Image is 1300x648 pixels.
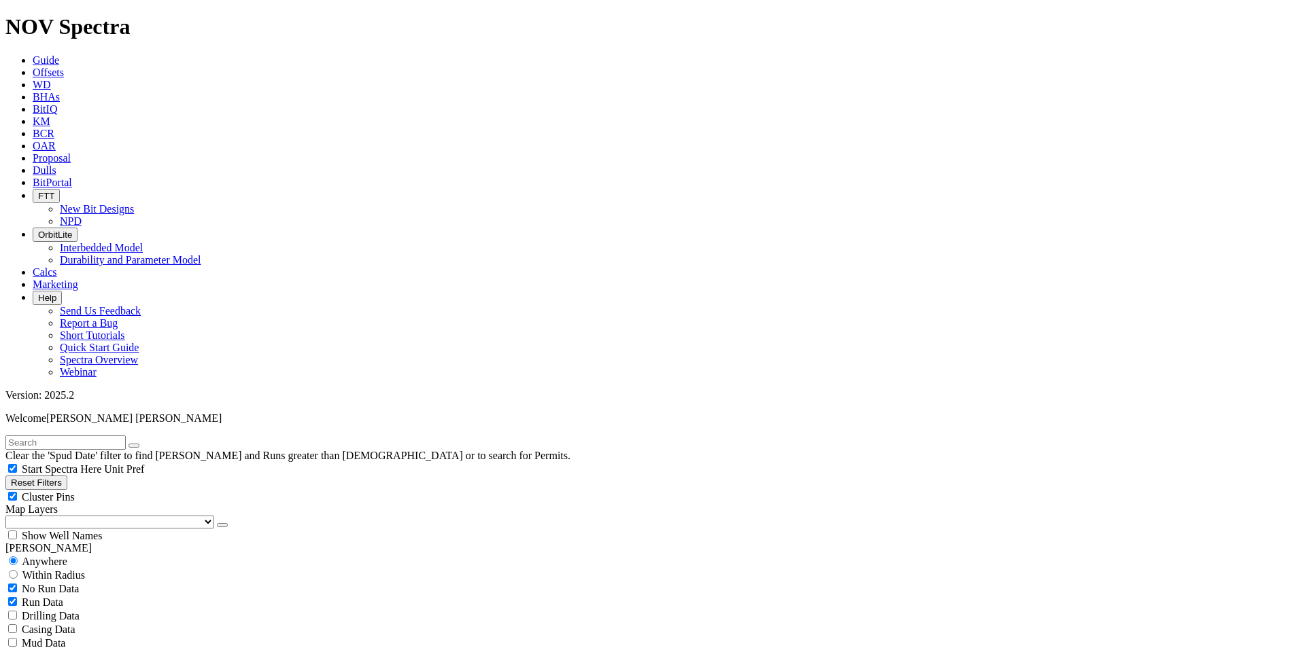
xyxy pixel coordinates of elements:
a: Marketing [33,278,78,290]
div: [PERSON_NAME] [5,542,1295,554]
a: Calcs [33,266,57,278]
p: Welcome [5,412,1295,425]
button: Help [33,291,62,305]
a: BitPortal [33,177,72,188]
input: Start Spectra Here [8,464,17,473]
a: NPD [60,215,82,227]
span: Map Layers [5,503,58,515]
span: Unit Pref [104,463,144,475]
a: BitIQ [33,103,57,115]
a: Quick Start Guide [60,342,139,353]
span: Start Spectra Here [22,463,101,475]
a: Webinar [60,366,97,378]
div: Version: 2025.2 [5,389,1295,401]
a: Dulls [33,164,56,176]
a: WD [33,79,51,90]
span: FTT [38,191,54,201]
a: Interbedded Model [60,242,143,253]
span: Help [38,293,56,303]
button: FTT [33,189,60,203]
input: Search [5,435,126,450]
a: KM [33,115,50,127]
a: Offsets [33,67,64,78]
span: Clear the 'Spud Date' filter to find [PERSON_NAME] and Runs greater than [DEMOGRAPHIC_DATA] or to... [5,450,570,461]
a: OAR [33,140,56,151]
a: Send Us Feedback [60,305,141,317]
a: BCR [33,128,54,139]
button: Reset Filters [5,475,67,490]
span: Anywhere [22,556,67,567]
button: OrbitLite [33,228,78,242]
a: Spectra Overview [60,354,138,365]
span: Drilling Data [22,610,80,622]
span: Run Data [22,596,63,608]
span: Within Radius [22,569,85,581]
span: No Run Data [22,583,79,594]
a: Report a Bug [60,317,118,329]
a: Guide [33,54,59,66]
a: BHAs [33,91,60,103]
span: Casing Data [22,624,75,635]
span: Show Well Names [22,530,102,541]
span: OrbitLite [38,230,72,240]
span: Cluster Pins [22,491,75,503]
a: Proposal [33,152,71,164]
a: Short Tutorials [60,329,125,341]
h1: NOV Spectra [5,14,1295,39]
a: New Bit Designs [60,203,134,215]
span: [PERSON_NAME] [PERSON_NAME] [46,412,222,424]
a: Durability and Parameter Model [60,254,201,266]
